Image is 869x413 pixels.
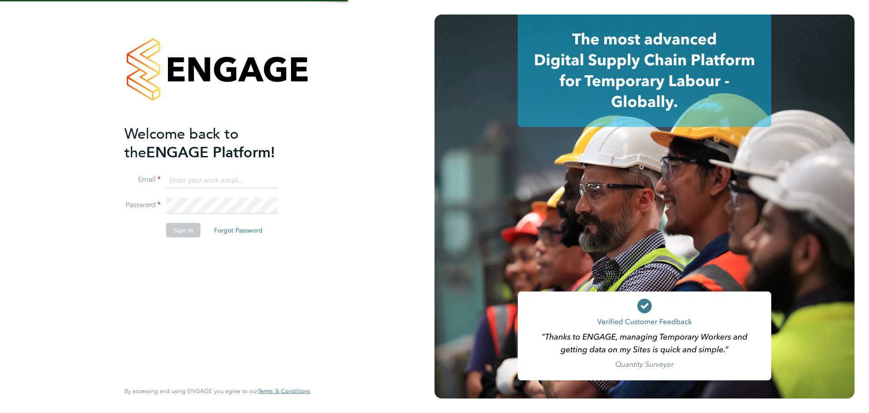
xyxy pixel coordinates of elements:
a: Terms & Conditions [258,388,310,395]
input: Enter your work email... [166,172,278,189]
button: Sign In [166,223,201,238]
button: Forgot Password [207,223,270,238]
h2: ENGAGE Platform! [124,124,301,161]
label: Password [124,200,161,210]
label: Email [124,175,161,185]
span: Welcome back to the [124,125,239,161]
span: By accessing and using ENGAGE you agree to our [124,387,310,395]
